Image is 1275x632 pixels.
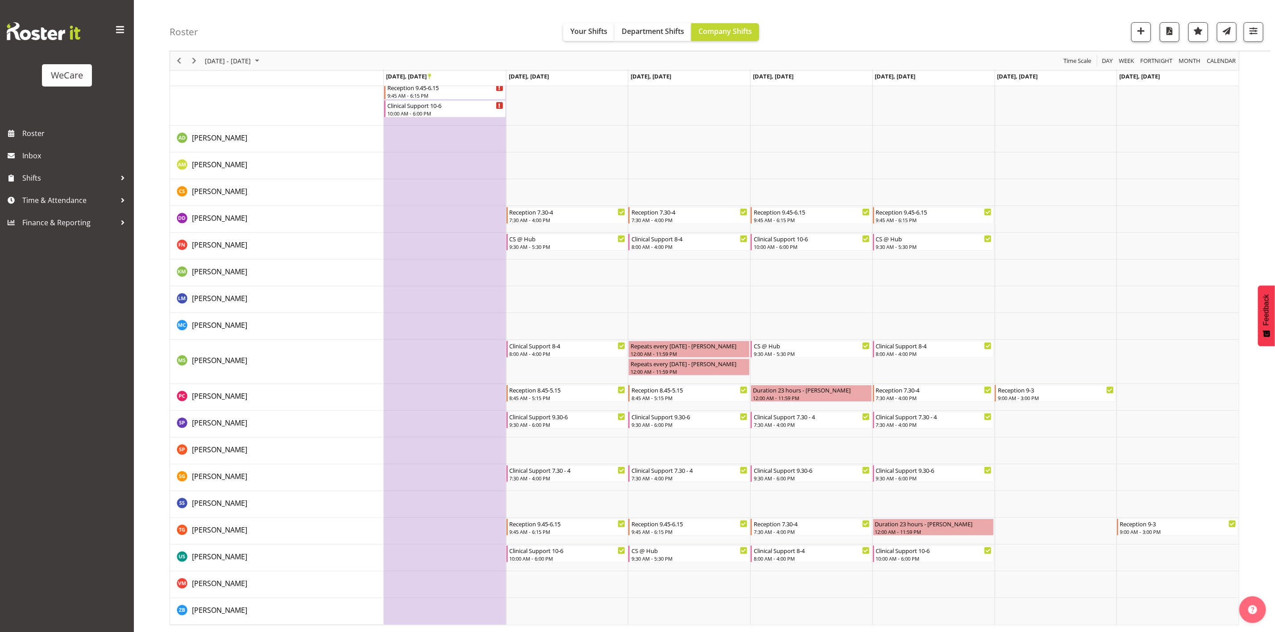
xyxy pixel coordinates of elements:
span: Company Shifts [698,26,752,36]
div: Reception 9-3 [998,385,1114,394]
div: Firdous Naqvi"s event - Clinical Support 8-4 Begin From Wednesday, October 29, 2025 at 8:00:00 AM... [628,234,750,251]
div: 8:45 AM - 5:15 PM [631,394,748,401]
span: [DATE], [DATE] [997,72,1038,80]
span: Fortnight [1139,55,1173,66]
span: [PERSON_NAME] [192,578,247,588]
div: Demi Dumitrean"s event - Reception 9.45-6.15 Begin From Friday, October 31, 2025 at 9:45:00 AM GM... [873,207,994,224]
div: Duration 23 hours - [PERSON_NAME] [753,385,870,394]
span: [DATE], [DATE] [509,72,549,80]
span: Your Shifts [570,26,607,36]
div: Tayah Giesbrecht"s event - Duration 23 hours - Tayah Giesbrecht Begin From Friday, October 31, 20... [873,519,994,536]
div: 7:30 AM - 4:00 PM [754,421,870,428]
span: Feedback [1263,294,1271,326]
div: Sabnam Pun"s event - Clinical Support 7.30 - 4 Begin From Friday, October 31, 2025 at 7:30:00 AM ... [873,412,994,429]
button: Next [188,55,200,66]
div: Mehreen Sardar"s event - Repeats every wednesday - Mehreen Sardar Begin From Wednesday, October 2... [628,359,750,376]
button: Time Scale [1062,55,1093,66]
td: Firdous Naqvi resource [170,233,384,260]
a: [PERSON_NAME] [192,417,247,428]
div: Clinical Support 7.30 - 4 [631,466,748,475]
div: Next [187,51,202,70]
div: Sabnam Pun"s event - Clinical Support 9.30-6 Begin From Wednesday, October 29, 2025 at 9:30:00 AM... [628,412,750,429]
td: Antonia Mao resource [170,153,384,179]
div: Sabnam Pun"s event - Clinical Support 7.30 - 4 Begin From Thursday, October 30, 2025 at 7:30:00 A... [751,412,872,429]
div: Reception 9.45-6.15 [387,83,503,92]
div: 9:45 AM - 6:15 PM [631,528,748,535]
div: 10:00 AM - 6:00 PM [754,243,870,250]
div: Tayah Giesbrecht"s event - Reception 7.30-4 Begin From Thursday, October 30, 2025 at 7:30:00 AM G... [751,519,872,536]
button: Month [1205,55,1238,66]
div: 9:00 AM - 3:00 PM [998,394,1114,401]
div: Penny Clyne-Moffat"s event - Reception 9-3 Begin From Saturday, November 1, 2025 at 9:00:00 AM GM... [995,385,1116,402]
div: Reception 9.45-6.15 [754,207,870,216]
span: [DATE], [DATE] [631,72,671,80]
div: 9:30 AM - 6:00 PM [510,421,626,428]
button: Download a PDF of the roster according to the set date range. [1160,22,1179,42]
div: Repeats every [DATE] - [PERSON_NAME] [631,359,748,368]
div: Clinical Support 7.30 - 4 [876,412,992,421]
button: Department Shifts [615,23,691,41]
div: Clinical Support 7.30 - 4 [754,412,870,421]
button: Timeline Week [1117,55,1136,66]
div: Sanjita Gurung"s event - Clinical Support 7.30 - 4 Begin From Tuesday, October 28, 2025 at 7:30:0... [507,465,628,482]
span: Day [1101,55,1113,66]
a: [PERSON_NAME] [192,159,247,170]
div: 8:45 AM - 5:15 PM [510,394,626,401]
a: [PERSON_NAME] [192,132,247,143]
div: 8:00 AM - 4:00 PM [631,243,748,250]
div: Udani Senanayake"s event - Clinical Support 10-6 Begin From Friday, October 31, 2025 at 10:00:00 ... [873,545,994,562]
div: Clinical Support 8-4 [754,546,870,555]
span: [PERSON_NAME] [192,471,247,481]
div: Sanjita Gurung"s event - Clinical Support 7.30 - 4 Begin From Wednesday, October 29, 2025 at 7:30... [628,465,750,482]
div: Reception 7.30-4 [876,385,992,394]
div: 7:30 AM - 4:00 PM [510,475,626,482]
div: 9:30 AM - 5:30 PM [754,350,870,357]
button: Timeline Month [1177,55,1202,66]
div: Reception 7.30-4 [754,519,870,528]
span: Inbox [22,149,129,162]
span: [PERSON_NAME] [192,293,247,303]
div: Firdous Naqvi"s event - CS @ Hub Begin From Tuesday, October 28, 2025 at 9:30:00 AM GMT+13:00 End... [507,234,628,251]
div: Mehreen Sardar"s event - Repeats every wednesday - Mehreen Sardar Begin From Wednesday, October 2... [628,341,750,358]
a: [PERSON_NAME] [192,320,247,330]
span: [DATE], [DATE] [1119,72,1160,80]
div: 7:30 AM - 4:00 PM [876,421,992,428]
a: [PERSON_NAME] [192,525,247,535]
a: [PERSON_NAME] [192,186,247,197]
td: Aleea Devenport resource [170,126,384,153]
td: Samantha Poultney resource [170,438,384,464]
div: Udani Senanayake"s event - Clinical Support 8-4 Begin From Thursday, October 30, 2025 at 8:00:00 ... [751,545,872,562]
a: [PERSON_NAME] [192,498,247,508]
div: No Staff Member"s event - Clinical Support 10-6 Begin From Monday, October 27, 2025 at 10:00:00 A... [384,100,506,117]
button: Company Shifts [691,23,759,41]
div: Clinical Support 8-4 [876,341,992,350]
div: No Staff Member"s event - Reception 9.45-6.15 Begin From Monday, October 27, 2025 at 9:45:00 AM G... [384,83,506,99]
td: Sabnam Pun resource [170,411,384,438]
div: Reception 7.30-4 [631,207,748,216]
div: Duration 23 hours - [PERSON_NAME] [875,519,992,528]
button: Your Shifts [563,23,615,41]
div: 12:00 AM - 11:59 PM [753,394,870,401]
div: Firdous Naqvi"s event - Clinical Support 10-6 Begin From Thursday, October 30, 2025 at 10:00:00 A... [751,234,872,251]
button: Previous [173,55,185,66]
span: Week [1118,55,1135,66]
div: Mehreen Sardar"s event - CS @ Hub Begin From Thursday, October 30, 2025 at 9:30:00 AM GMT+13:00 E... [751,341,872,358]
div: 7:30 AM - 4:00 PM [510,216,626,223]
div: Reception 9.45-6.15 [631,519,748,528]
div: Penny Clyne-Moffat"s event - Duration 23 hours - Penny Clyne-Moffat Begin From Thursday, October ... [751,385,872,402]
div: Demi Dumitrean"s event - Reception 7.30-4 Begin From Wednesday, October 29, 2025 at 7:30:00 AM GM... [628,207,750,224]
div: Tayah Giesbrecht"s event - Reception 9.45-6.15 Begin From Tuesday, October 28, 2025 at 9:45:00 AM... [507,519,628,536]
h4: Roster [170,27,198,37]
td: Udani Senanayake resource [170,545,384,571]
div: WeCare [51,69,83,82]
img: Rosterit website logo [7,22,80,40]
div: 9:30 AM - 5:30 PM [510,243,626,250]
div: Reception 9.45-6.15 [876,207,992,216]
span: Department Shifts [622,26,684,36]
div: Mehreen Sardar"s event - Clinical Support 8-4 Begin From Tuesday, October 28, 2025 at 8:00:00 AM ... [507,341,628,358]
span: [PERSON_NAME] [192,240,247,250]
span: Shifts [22,171,116,185]
td: Sanjita Gurung resource [170,464,384,491]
